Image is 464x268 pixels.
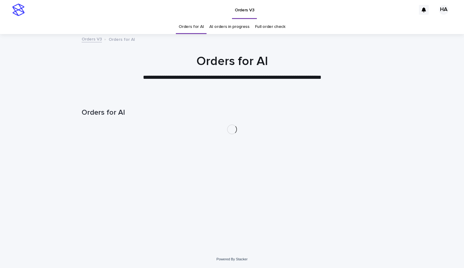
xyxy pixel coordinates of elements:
p: Orders for AI [109,36,135,42]
a: AI orders in progress [209,20,249,34]
img: stacker-logo-s-only.png [12,4,25,16]
a: Full order check [255,20,285,34]
a: Orders V3 [82,35,102,42]
a: Powered By Stacker [216,257,247,261]
h1: Orders for AI [82,54,382,69]
a: Orders for AI [179,20,204,34]
div: HA [439,5,449,15]
h1: Orders for AI [82,108,382,117]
